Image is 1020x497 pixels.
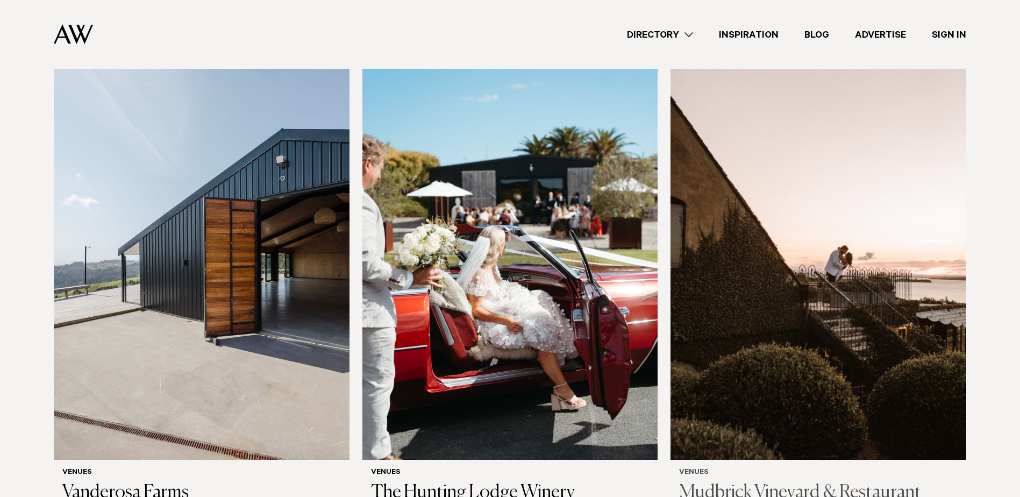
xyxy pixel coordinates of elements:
img: Auckland Weddings Venues | The Hunting Lodge Winery [362,63,658,460]
h6: Venues [679,468,958,478]
h6: Venues [62,468,341,478]
a: Advertise [842,27,919,42]
a: Inspiration [706,27,791,42]
img: Auckland Weddings Venues | Mudbrick Vineyard & Restaurant [671,63,966,460]
a: Sign In [919,27,979,42]
img: Auckland Weddings Logo [54,24,93,44]
a: Blog [791,27,842,42]
img: Barn doors at Vanderosa Farms in Leigh [54,63,349,460]
h6: Venues [371,468,650,478]
a: Directory [614,27,706,42]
